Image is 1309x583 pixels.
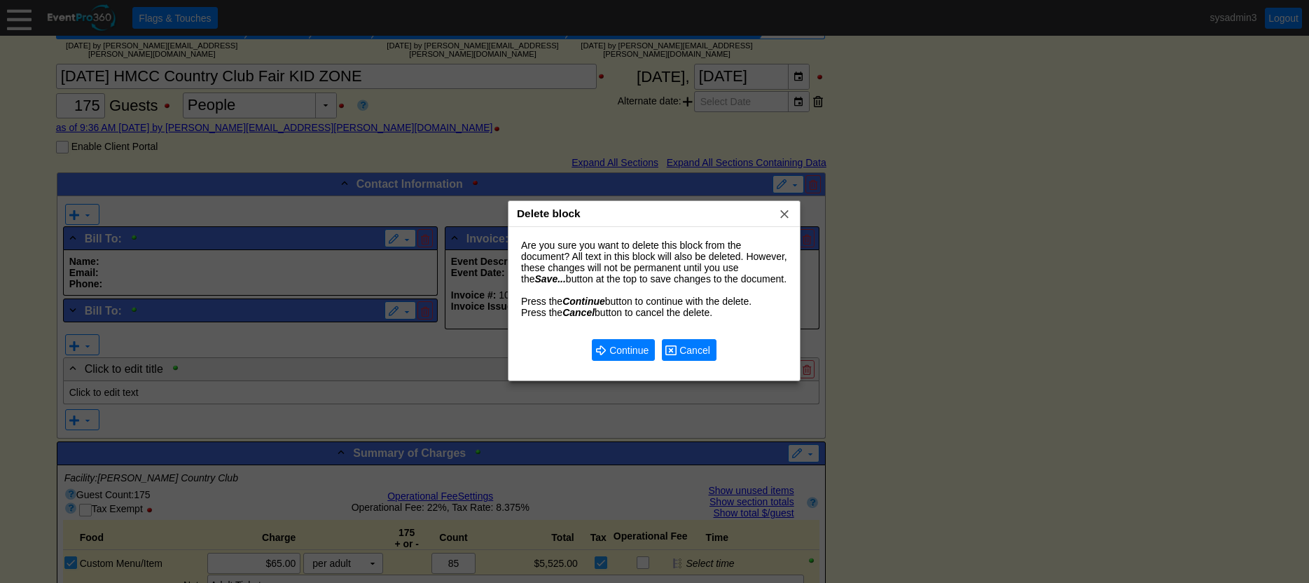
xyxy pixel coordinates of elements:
div: Are you sure you want to delete this block from the document? All text in this block will also be... [521,240,787,284]
span: Cancel [677,343,713,357]
span: Cancel [665,343,713,357]
span: Continue [607,343,651,357]
div: Press the button to cancel the delete. [521,307,787,318]
span: Delete block [517,207,581,219]
i: Cancel [562,307,595,318]
i: Save... [534,273,565,284]
div: Press the button to continue with the delete. [521,296,787,307]
i: Continue [562,296,605,307]
span: Continue [595,343,651,357]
